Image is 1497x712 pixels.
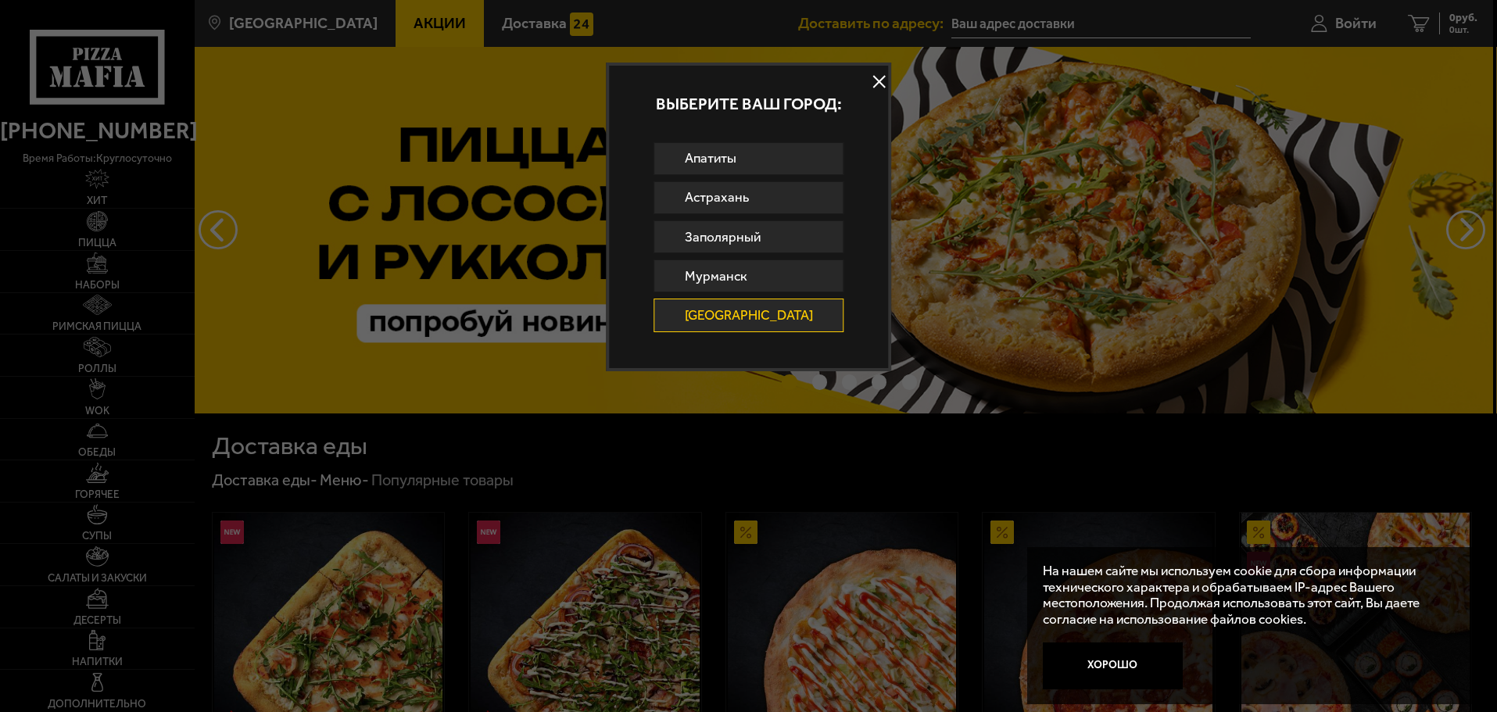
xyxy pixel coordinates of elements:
p: На нашем сайте мы используем cookie для сбора информации технического характера и обрабатываем IP... [1043,563,1452,628]
a: Мурманск [654,259,843,292]
a: Апатиты [654,142,843,175]
button: Хорошо [1043,642,1184,689]
a: [GEOGRAPHIC_DATA] [654,299,843,331]
a: Астрахань [654,181,843,214]
a: Заполярный [654,220,843,253]
p: Выберите ваш город: [609,95,888,112]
